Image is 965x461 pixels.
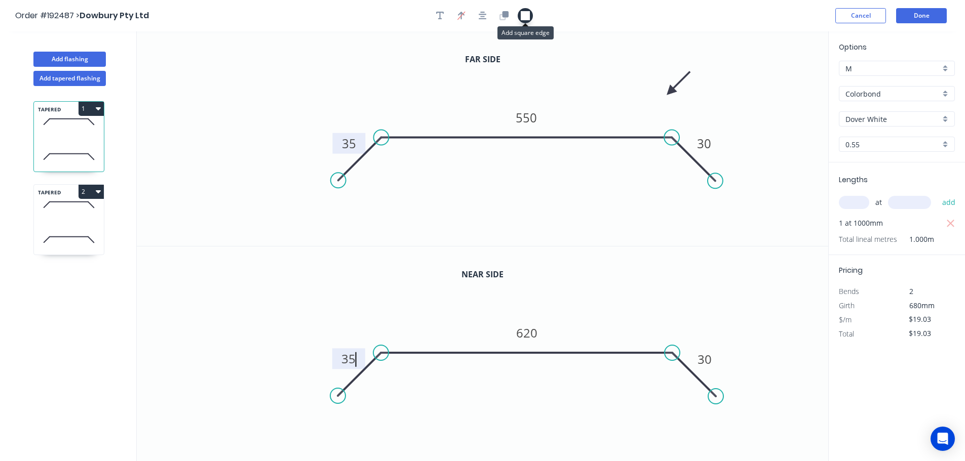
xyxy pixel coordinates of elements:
[79,102,104,116] button: 1
[845,89,940,99] input: Material
[897,232,934,246] span: 1.000m
[909,301,935,310] span: 680mm
[839,216,883,230] span: 1 at 1000mm
[845,139,940,150] input: Thickness
[839,265,863,275] span: Pricing
[839,175,868,185] span: Lengths
[937,194,961,211] button: add
[33,52,106,67] button: Add flashing
[839,286,859,296] span: Bends
[931,427,955,451] div: Open Intercom Messenger
[79,185,104,199] button: 2
[15,10,80,21] span: Order #192487 >
[875,195,882,209] span: at
[839,301,855,310] span: Girth
[839,315,852,324] span: $/m
[698,351,712,367] tspan: 30
[516,109,537,126] tspan: 550
[835,8,886,23] button: Cancel
[341,350,356,367] tspan: 35
[697,135,711,152] tspan: 30
[516,324,537,341] tspan: 620
[33,71,106,86] button: Add tapered flashing
[845,63,940,74] input: Price level
[839,329,854,339] span: Total
[909,286,913,296] span: 2
[839,42,867,52] span: Options
[896,8,947,23] button: Done
[80,10,149,21] span: Dowbury Pty Ltd
[839,232,897,246] span: Total lineal metres
[137,31,828,246] svg: 0
[342,135,356,152] tspan: 35
[845,114,940,124] input: Colour
[497,26,554,39] div: Add square edge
